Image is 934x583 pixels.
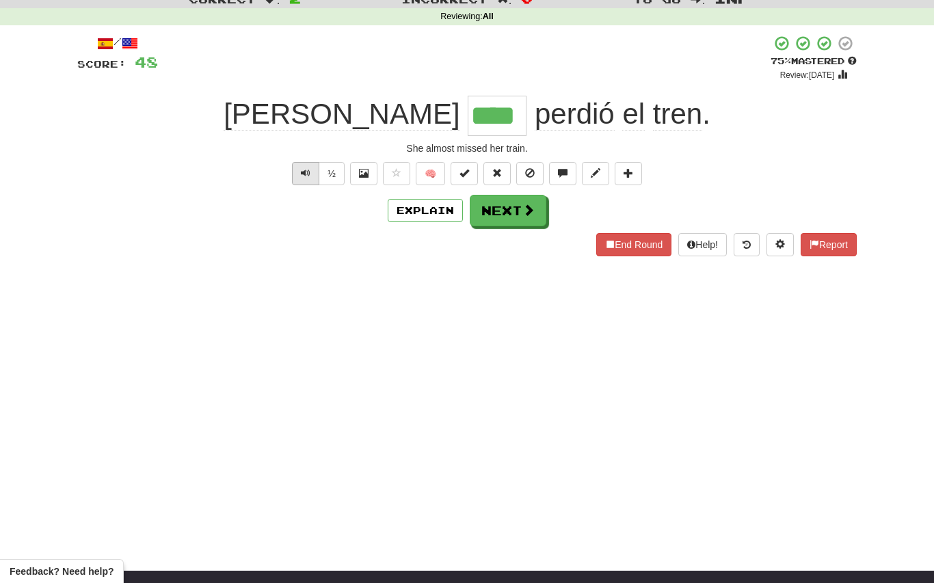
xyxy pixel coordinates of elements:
button: Add to collection (alt+a) [615,162,642,185]
button: Ignore sentence (alt+i) [516,162,544,185]
span: el [622,98,645,131]
button: Reset to 0% Mastered (alt+r) [483,162,511,185]
div: / [77,35,158,52]
span: Score: [77,58,126,70]
small: Review: [DATE] [780,70,835,80]
button: End Round [596,233,671,256]
span: 24 [453,38,501,72]
button: Discuss sentence (alt+u) [549,162,576,185]
button: Round history (alt+y) [734,233,760,256]
span: Open feedback widget [10,565,114,578]
div: Mastered [771,55,857,68]
button: Favorite sentence (alt+f) [383,162,410,185]
div: Text-to-speech controls [289,162,345,185]
button: Edit sentence (alt+d) [582,162,609,185]
button: Explain [388,199,463,222]
button: Report [801,233,857,256]
span: perdió [535,98,615,131]
span: + [429,35,453,76]
span: [PERSON_NAME] [224,98,459,131]
button: Help! [678,233,727,256]
div: She almost missed her train. [77,141,857,155]
button: Set this sentence to 100% Mastered (alt+m) [451,162,478,185]
strong: All [483,12,494,21]
button: 🧠 [416,162,445,185]
button: Next [470,195,546,226]
button: Play sentence audio (ctl+space) [292,162,319,185]
span: tren [653,98,702,131]
span: 48 [135,53,158,70]
button: ½ [319,162,345,185]
button: Show image (alt+x) [350,162,377,185]
span: . [526,98,710,131]
span: 75 % [771,55,791,66]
